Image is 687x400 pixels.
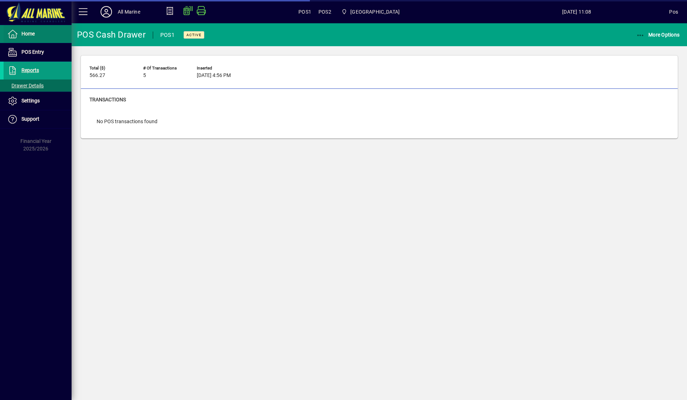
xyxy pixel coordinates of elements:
span: POS1 [298,6,311,18]
a: Settings [4,92,72,110]
a: Drawer Details [4,79,72,92]
span: Active [186,33,201,37]
span: 5 [143,73,146,78]
span: Reports [21,67,39,73]
div: Pos [669,6,678,18]
a: POS Entry [4,43,72,61]
div: POS Cash Drawer [77,29,146,40]
div: All Marine [118,6,140,18]
span: POS2 [318,6,331,18]
span: Total ($) [89,66,132,71]
span: [DATE] 4:56 PM [197,73,231,78]
div: POS1 [160,29,175,41]
span: [GEOGRAPHIC_DATA] [350,6,400,18]
span: POS Entry [21,49,44,55]
span: Home [21,31,35,37]
button: More Options [634,28,682,41]
span: [DATE] 11:08 [484,6,669,18]
span: Port Road [338,5,403,18]
span: Support [21,116,39,122]
span: # of Transactions [143,66,186,71]
span: Transactions [89,97,126,102]
span: 566.27 [89,73,105,78]
span: Settings [21,98,40,103]
button: Profile [95,5,118,18]
span: More Options [636,32,680,38]
span: Drawer Details [7,83,44,88]
a: Support [4,110,72,128]
span: Inserted [197,66,240,71]
a: Home [4,25,72,43]
div: No POS transactions found [89,111,165,132]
